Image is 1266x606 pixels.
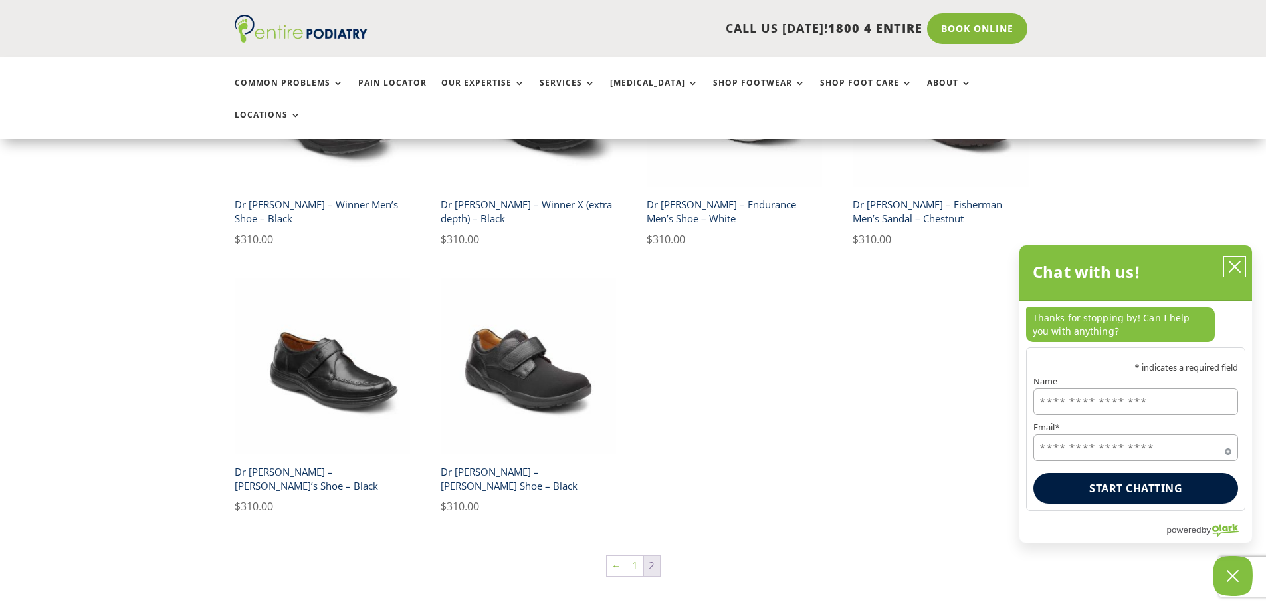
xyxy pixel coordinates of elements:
[1033,434,1238,461] input: Email
[235,78,344,107] a: Common Problems
[540,78,595,107] a: Services
[235,232,273,247] bdi: 310.00
[441,460,617,498] h2: Dr [PERSON_NAME] – [PERSON_NAME] Shoe – Black
[853,193,1029,231] h2: Dr [PERSON_NAME] – Fisherman Men’s Sandal – Chestnut
[235,499,273,514] bdi: 310.00
[927,78,972,107] a: About
[235,110,301,139] a: Locations
[1033,473,1238,504] button: Start chatting
[441,78,525,107] a: Our Expertise
[441,499,479,514] bdi: 310.00
[235,278,411,516] a: Dr Comfort Frank Mens Dress Shoe BlackDr [PERSON_NAME] – [PERSON_NAME]’s Shoe – Black $310.00
[1019,301,1252,347] div: chat
[607,556,627,576] a: ←
[1033,377,1238,386] label: Name
[235,278,411,454] img: Dr Comfort Frank Mens Dress Shoe Black
[441,232,447,247] span: $
[627,556,643,576] a: Page 1
[647,193,823,231] h2: Dr [PERSON_NAME] – Endurance Men’s Shoe – White
[441,499,447,514] span: $
[1033,424,1238,432] label: Email*
[441,232,479,247] bdi: 310.00
[644,556,660,576] span: Page 2
[1019,245,1253,543] div: olark chatbox
[713,78,805,107] a: Shop Footwear
[419,20,922,37] p: CALL US [DATE]!
[1166,518,1252,543] a: Powered by Olark
[235,499,241,514] span: $
[441,278,617,516] a: Dr Comfort Brian Mens Casual Shoe blackDr [PERSON_NAME] – [PERSON_NAME] Shoe – Black $310.00
[927,13,1027,44] a: Book Online
[235,193,411,231] h2: Dr [PERSON_NAME] – Winner Men’s Shoe – Black
[1033,388,1238,415] input: Name
[853,232,891,247] bdi: 310.00
[1213,556,1253,596] button: Close Chatbox
[1026,307,1215,342] p: Thanks for stopping by! Can I help you with anything?
[358,78,427,107] a: Pain Locator
[1202,522,1211,538] span: by
[1224,257,1245,277] button: close chatbox
[235,15,368,43] img: logo (1)
[441,193,617,231] h2: Dr [PERSON_NAME] – Winner X (extra depth) – Black
[235,32,368,45] a: Entire Podiatry
[1166,522,1201,538] span: powered
[647,232,685,247] bdi: 310.00
[610,78,698,107] a: [MEDICAL_DATA]
[820,78,912,107] a: Shop Foot Care
[853,232,859,247] span: $
[235,460,411,498] h2: Dr [PERSON_NAME] – [PERSON_NAME]’s Shoe – Black
[828,20,922,36] span: 1800 4 ENTIRE
[235,555,1032,583] nav: Product Pagination
[441,278,617,454] img: Dr Comfort Brian Mens Casual Shoe black
[1033,259,1141,285] h2: Chat with us!
[647,232,653,247] span: $
[1033,363,1238,372] p: * indicates a required field
[1225,446,1231,452] span: Required field
[235,232,241,247] span: $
